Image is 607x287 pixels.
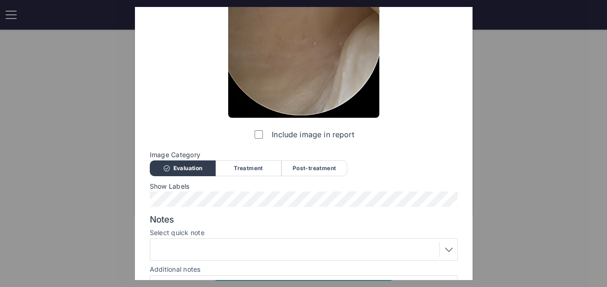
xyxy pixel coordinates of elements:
label: Include image in report [253,125,354,144]
div: Evaluation [150,160,216,176]
div: Treatment [216,160,281,176]
div: Post-treatment [281,160,347,176]
label: Additional notes [150,265,201,273]
span: Show Labels [150,183,458,190]
span: Image Category [150,151,458,159]
input: Include image in report [255,130,263,139]
label: Select quick note [150,229,458,236]
span: Notes [150,214,458,225]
